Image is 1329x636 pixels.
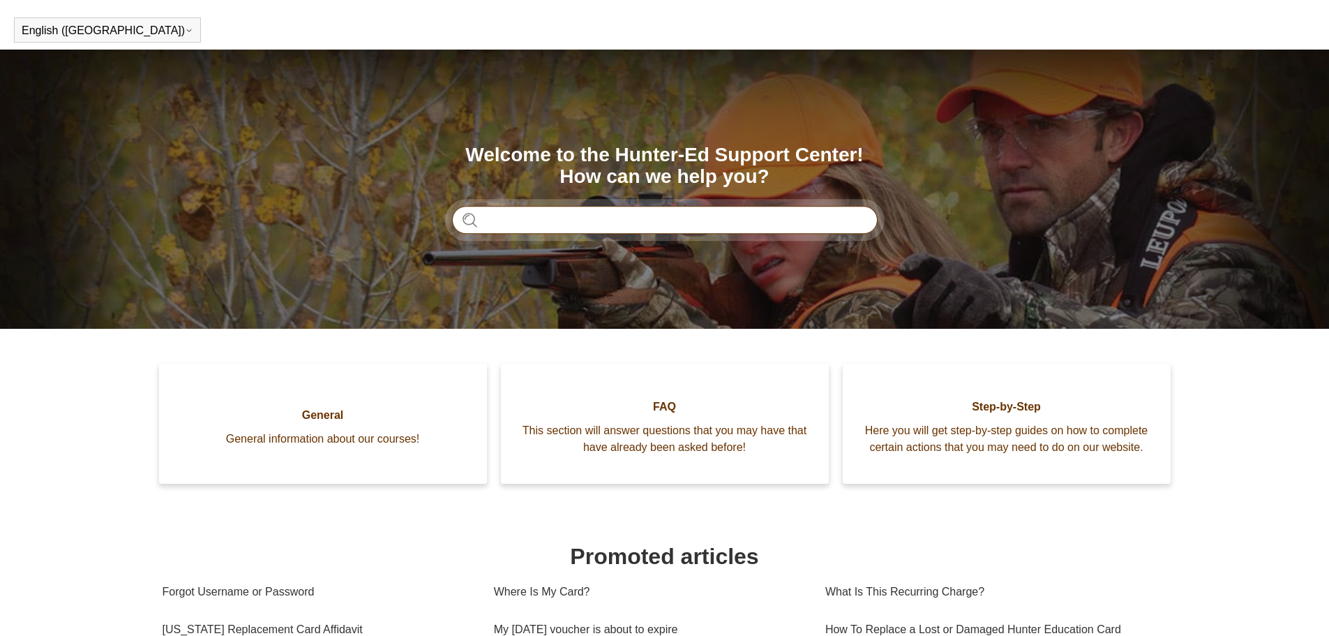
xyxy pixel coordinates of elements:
a: Forgot Username or Password [163,573,473,611]
span: Step-by-Step [864,399,1150,415]
h1: Welcome to the Hunter-Ed Support Center! How can we help you? [452,145,878,188]
span: This section will answer questions that you may have that have already been asked before! [522,422,808,456]
a: Where Is My Card? [494,573,804,611]
span: FAQ [522,399,808,415]
span: Here you will get step-by-step guides on how to complete certain actions that you may need to do ... [864,422,1150,456]
input: Search [452,206,878,234]
h1: Promoted articles [163,540,1167,573]
a: General General information about our courses! [159,364,487,484]
span: General information about our courses! [180,431,466,448]
a: FAQ This section will answer questions that you may have that have already been asked before! [501,364,829,484]
span: General [180,407,466,424]
a: Step-by-Step Here you will get step-by-step guides on how to complete certain actions that you ma... [843,364,1171,484]
a: What Is This Recurring Charge? [825,573,1157,611]
button: English ([GEOGRAPHIC_DATA]) [22,24,193,37]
